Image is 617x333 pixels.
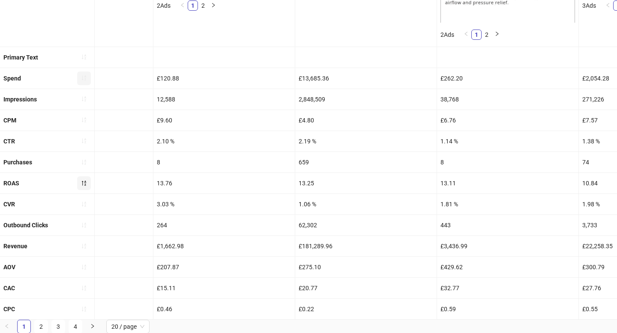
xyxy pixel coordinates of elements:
b: ROAS [3,180,19,187]
span: sort-ascending [81,54,87,60]
b: CVR [3,201,15,208]
span: sort-ascending [81,96,87,102]
li: Previous Page [603,0,613,11]
span: 3 Ads [582,2,596,9]
span: sort-ascending [81,243,87,249]
b: Impressions [3,96,37,103]
div: £429.62 [437,257,578,277]
button: left [461,30,471,40]
a: 3 [52,320,65,333]
button: left [177,0,188,11]
li: Previous Page [177,0,188,11]
span: right [90,324,95,329]
span: sort-ascending [81,264,87,270]
li: 2 [198,0,208,11]
li: Next Page [492,30,502,40]
b: CTR [3,138,15,145]
div: 62,302 [295,215,437,235]
li: 2 [482,30,492,40]
div: 13.25 [295,173,437,193]
b: CAC [3,285,15,291]
div: £181,289.96 [295,236,437,256]
span: sort-descending [81,180,87,186]
div: 1.14 % [437,131,578,152]
div: 1.81 % [437,194,578,214]
div: £207.87 [153,257,295,277]
div: £6.76 [437,110,578,131]
a: 1 [18,320,30,333]
div: 38,768 [437,89,578,110]
span: right [494,31,500,36]
a: 1 [188,1,198,10]
button: right [492,30,502,40]
div: £0.59 [437,299,578,319]
div: £15.11 [153,278,295,298]
a: 2 [198,1,208,10]
div: 264 [153,215,295,235]
div: £4.80 [295,110,437,131]
a: 4 [69,320,82,333]
div: £13,685.36 [295,68,437,89]
b: Outbound Clicks [3,222,48,229]
div: 3.03 % [153,194,295,214]
div: 8 [437,152,578,172]
span: sort-ascending [81,306,87,312]
span: left [464,31,469,36]
div: 1.06 % [295,194,437,214]
span: left [4,324,9,329]
div: 2,848,509 [295,89,437,110]
b: AOV [3,264,15,271]
li: 1 [471,30,482,40]
a: 1 [472,30,481,39]
b: Primary Text [3,54,38,61]
div: £32.77 [437,278,578,298]
span: 20 / page [111,320,144,333]
span: left [605,3,611,8]
span: sort-ascending [81,222,87,228]
b: CPM [3,117,16,124]
a: 2 [482,30,491,39]
a: 2 [35,320,48,333]
span: right [211,3,216,8]
div: 2.19 % [295,131,437,152]
div: £3,436.99 [437,236,578,256]
div: £120.88 [153,68,295,89]
div: 443 [437,215,578,235]
button: right [208,0,219,11]
button: left [603,0,613,11]
span: 2 Ads [440,31,454,38]
li: Previous Page [461,30,471,40]
div: £262.20 [437,68,578,89]
li: Next Page [208,0,219,11]
div: £9.60 [153,110,295,131]
div: 8 [153,152,295,172]
li: 1 [188,0,198,11]
span: sort-ascending [81,117,87,123]
span: sort-ascending [81,138,87,144]
b: Spend [3,75,21,82]
div: £0.46 [153,299,295,319]
div: 659 [295,152,437,172]
div: £20.77 [295,278,437,298]
div: £1,662.98 [153,236,295,256]
span: 2 Ads [157,2,171,9]
div: £275.10 [295,257,437,277]
div: 12,588 [153,89,295,110]
b: Revenue [3,243,27,250]
span: sort-ascending [81,75,87,81]
div: £0.22 [295,299,437,319]
span: left [180,3,185,8]
div: 13.11 [437,173,578,193]
span: sort-ascending [81,285,87,291]
b: Purchases [3,159,32,166]
div: 13.76 [153,173,295,193]
span: sort-ascending [81,159,87,165]
span: sort-ascending [81,201,87,207]
b: CPC [3,306,15,312]
div: 2.10 % [153,131,295,152]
